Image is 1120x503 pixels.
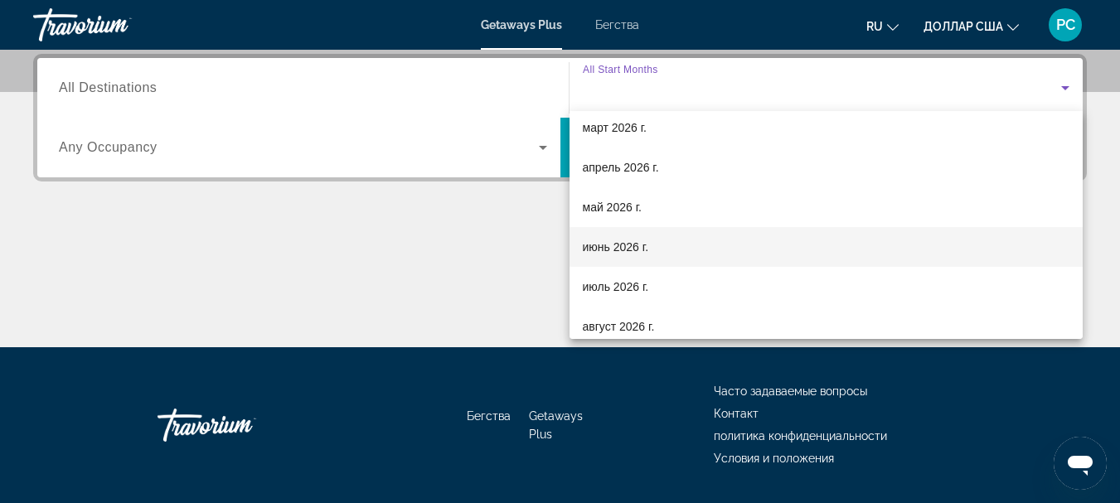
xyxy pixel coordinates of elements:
[583,161,659,174] font: апрель 2026 г.
[583,280,649,293] font: июль 2026 г.
[583,240,649,254] font: июнь 2026 г.
[583,320,655,333] font: август 2026 г.
[583,121,647,134] font: март 2026 г.
[1054,437,1107,490] iframe: Кнопка запуска окна обмена сообщениями
[583,201,642,214] font: май 2026 г.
